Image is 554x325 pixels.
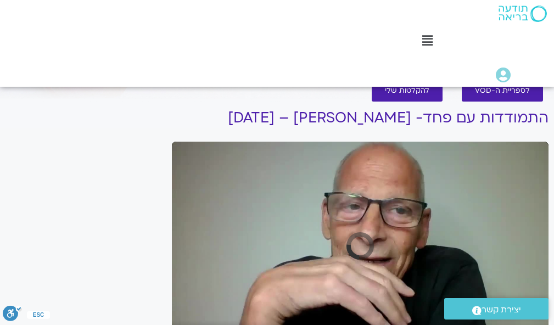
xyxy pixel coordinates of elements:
[444,298,549,320] a: יצירת קשר
[475,87,530,95] span: לספריית ה-VOD
[499,5,547,22] img: תודעה בריאה
[372,80,443,102] a: להקלטות שלי
[482,302,521,317] span: יצירת קשר
[172,110,549,126] h1: התמודדות עם פחד- [PERSON_NAME] – [DATE]
[385,87,429,95] span: להקלטות שלי
[462,80,543,102] a: לספריית ה-VOD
